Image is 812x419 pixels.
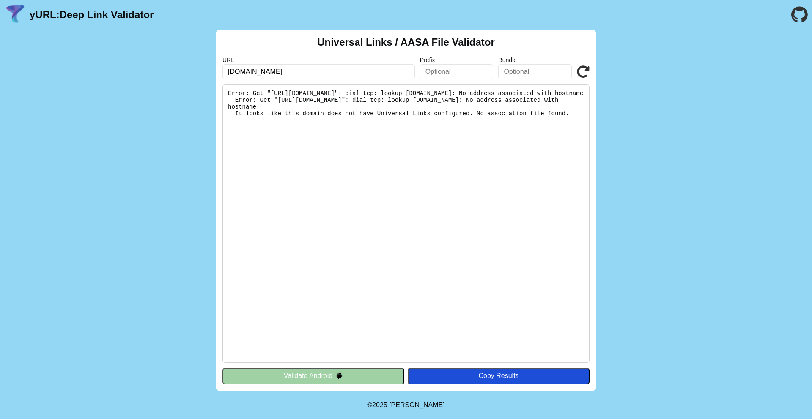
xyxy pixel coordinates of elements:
[222,64,415,79] input: Required
[408,368,590,384] button: Copy Results
[420,64,494,79] input: Optional
[4,4,26,26] img: yURL Logo
[367,391,444,419] footer: ©
[389,401,445,408] a: Michael Ibragimchayev's Personal Site
[372,401,387,408] span: 2025
[222,84,590,363] pre: Error: Get "[URL][DOMAIN_NAME]": dial tcp: lookup [DOMAIN_NAME]: No address associated with hostn...
[222,368,404,384] button: Validate Android
[30,9,154,21] a: yURL:Deep Link Validator
[498,57,572,63] label: Bundle
[498,64,572,79] input: Optional
[412,372,585,380] div: Copy Results
[317,36,495,48] h2: Universal Links / AASA File Validator
[336,372,343,379] img: droidIcon.svg
[222,57,415,63] label: URL
[420,57,494,63] label: Prefix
